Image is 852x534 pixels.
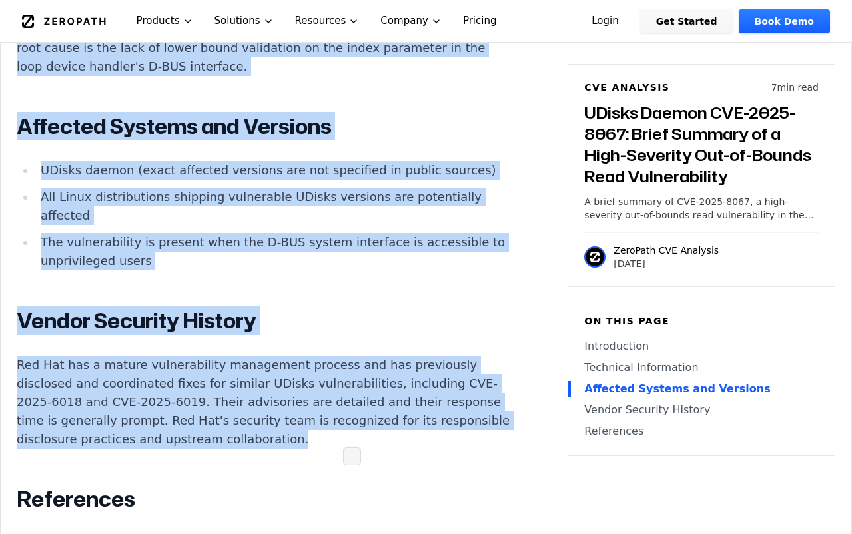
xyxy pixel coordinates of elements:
h6: On this page [584,314,819,328]
h2: Vendor Security History [17,308,512,334]
a: Get Started [640,9,733,33]
a: Book Demo [739,9,830,33]
h6: CVE Analysis [584,81,669,94]
a: Vendor Security History [584,402,819,418]
a: Technical Information [584,360,819,376]
p: ZeroPath CVE Analysis [614,244,719,257]
h2: Affected Systems and Versions [17,113,512,140]
p: No public code snippets or proof of concept are available for this vulnerability. The root cause ... [17,20,512,76]
a: Introduction [584,338,819,354]
a: Affected Systems and Versions [584,381,819,397]
h2: References [17,486,512,513]
p: 7 min read [771,81,819,94]
li: The vulnerability is present when the D-BUS system interface is accessible to unprivileged users [35,233,512,270]
h3: UDisks Daemon CVE-2025-8067: Brief Summary of a High-Severity Out-of-Bounds Read Vulnerability [584,102,819,187]
li: All Linux distributions shipping vulnerable UDisks versions are potentially affected [35,188,512,225]
a: Login [576,9,635,33]
p: Red Hat has a mature vulnerability management process and has previously disclosed and coordinate... [17,356,512,449]
p: A brief summary of CVE-2025-8067, a high-severity out-of-bounds read vulnerability in the UDisks ... [584,195,819,222]
img: ZeroPath CVE Analysis [584,246,606,268]
a: References [584,423,819,439]
li: UDisks daemon (exact affected versions are not specified in public sources) [35,161,512,180]
p: [DATE] [614,257,719,270]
